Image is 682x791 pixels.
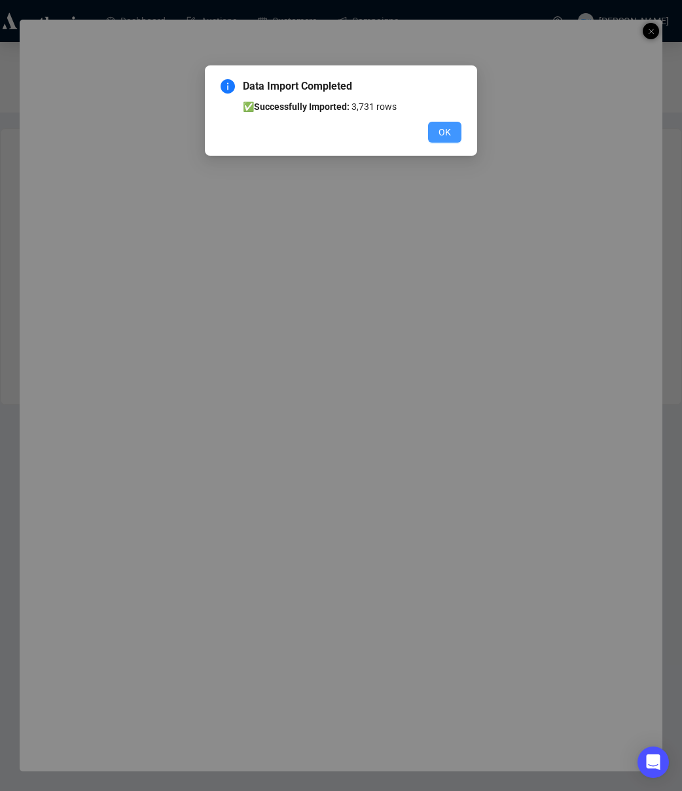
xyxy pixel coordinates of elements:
div: Open Intercom Messenger [637,747,669,778]
button: OK [428,122,461,143]
li: ✅ 3,731 rows [243,99,461,114]
span: Data Import Completed [243,79,461,94]
span: info-circle [221,79,235,94]
span: OK [439,125,451,139]
b: Successfully Imported: [254,101,350,112]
